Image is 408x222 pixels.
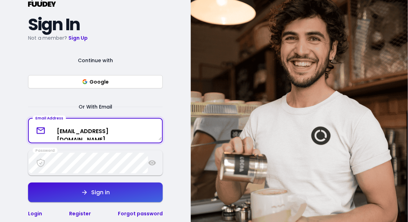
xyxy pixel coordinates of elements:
[28,75,163,89] button: Google
[68,34,88,41] a: Sign Up
[28,18,163,31] h2: Sign In
[29,122,162,140] textarea: [EMAIL_ADDRESS][DOMAIN_NAME]
[88,190,110,195] div: Sign in
[118,210,163,217] a: Forgot password
[70,103,121,111] span: Or With Email
[28,34,163,42] p: Not a member?
[28,183,163,202] button: Sign in
[69,210,91,217] a: Register
[33,148,58,154] div: Password
[28,210,42,217] a: Login
[69,56,121,65] span: Continue with
[33,116,66,121] div: Email Address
